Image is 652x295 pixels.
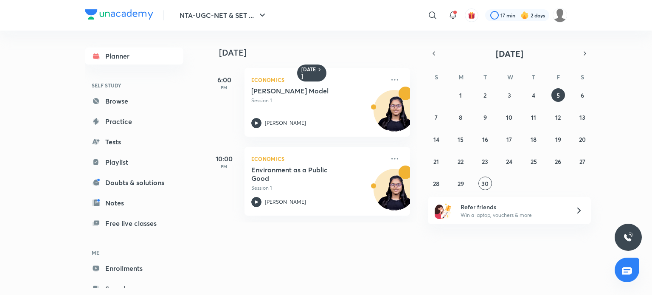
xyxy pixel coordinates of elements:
[85,113,183,130] a: Practice
[251,97,385,104] p: Session 1
[85,93,183,110] a: Browse
[465,8,478,22] button: avatar
[468,11,475,19] img: avatar
[579,135,586,143] abbr: September 20, 2025
[483,91,486,99] abbr: September 2, 2025
[508,91,511,99] abbr: September 3, 2025
[85,9,153,22] a: Company Logo
[581,91,584,99] abbr: September 6, 2025
[430,155,443,168] button: September 21, 2025
[527,155,540,168] button: September 25, 2025
[251,184,385,192] p: Session 1
[527,110,540,124] button: September 11, 2025
[85,215,183,232] a: Free live classes
[478,155,492,168] button: September 23, 2025
[531,135,537,143] abbr: September 18, 2025
[430,132,443,146] button: September 14, 2025
[454,177,467,190] button: September 29, 2025
[527,88,540,102] button: September 4, 2025
[207,154,241,164] h5: 10:00
[374,174,415,214] img: Avatar
[207,75,241,85] h5: 6:00
[458,135,464,143] abbr: September 15, 2025
[458,157,464,166] abbr: September 22, 2025
[503,155,516,168] button: September 24, 2025
[433,180,439,188] abbr: September 28, 2025
[219,48,419,58] h4: [DATE]
[85,194,183,211] a: Notes
[374,95,415,135] img: Avatar
[85,260,183,277] a: Enrollments
[440,48,579,59] button: [DATE]
[85,174,183,191] a: Doubts & solutions
[454,132,467,146] button: September 15, 2025
[459,113,462,121] abbr: September 8, 2025
[579,113,585,121] abbr: September 13, 2025
[458,73,464,81] abbr: Monday
[301,66,316,80] h6: [DATE]
[483,73,487,81] abbr: Tuesday
[527,132,540,146] button: September 18, 2025
[478,132,492,146] button: September 16, 2025
[506,113,512,121] abbr: September 10, 2025
[430,177,443,190] button: September 28, 2025
[85,78,183,93] h6: SELF STUDY
[576,88,589,102] button: September 6, 2025
[478,110,492,124] button: September 9, 2025
[556,91,560,99] abbr: September 5, 2025
[251,75,385,85] p: Economics
[520,11,529,20] img: streak
[85,245,183,260] h6: ME
[458,180,464,188] abbr: September 29, 2025
[507,73,513,81] abbr: Wednesday
[435,73,438,81] abbr: Sunday
[551,110,565,124] button: September 12, 2025
[551,155,565,168] button: September 26, 2025
[531,113,536,121] abbr: September 11, 2025
[481,180,489,188] abbr: September 30, 2025
[483,113,487,121] abbr: September 9, 2025
[435,113,438,121] abbr: September 7, 2025
[532,91,535,99] abbr: September 4, 2025
[496,48,523,59] span: [DATE]
[581,73,584,81] abbr: Saturday
[251,166,357,183] h5: Environment as a Public Good
[503,110,516,124] button: September 10, 2025
[623,232,633,242] img: ttu
[265,119,306,127] p: [PERSON_NAME]
[433,157,439,166] abbr: September 21, 2025
[482,157,488,166] abbr: September 23, 2025
[576,132,589,146] button: September 20, 2025
[461,211,565,219] p: Win a laptop, vouchers & more
[265,198,306,206] p: [PERSON_NAME]
[551,88,565,102] button: September 5, 2025
[482,135,488,143] abbr: September 16, 2025
[174,7,273,24] button: NTA-UGC-NET & SET ...
[503,132,516,146] button: September 17, 2025
[555,157,561,166] abbr: September 26, 2025
[461,202,565,211] h6: Refer friends
[251,87,357,95] h5: Harrod - Domar Model
[556,73,560,81] abbr: Friday
[433,135,439,143] abbr: September 14, 2025
[454,88,467,102] button: September 1, 2025
[551,132,565,146] button: September 19, 2025
[251,154,385,164] p: Economics
[207,85,241,90] p: PM
[532,73,535,81] abbr: Thursday
[85,154,183,171] a: Playlist
[207,164,241,169] p: PM
[430,110,443,124] button: September 7, 2025
[579,157,585,166] abbr: September 27, 2025
[478,177,492,190] button: September 30, 2025
[506,157,512,166] abbr: September 24, 2025
[85,9,153,20] img: Company Logo
[555,113,561,121] abbr: September 12, 2025
[85,133,183,150] a: Tests
[553,8,567,22] img: Vinayak Rana
[478,88,492,102] button: September 2, 2025
[576,110,589,124] button: September 13, 2025
[555,135,561,143] abbr: September 19, 2025
[454,110,467,124] button: September 8, 2025
[576,155,589,168] button: September 27, 2025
